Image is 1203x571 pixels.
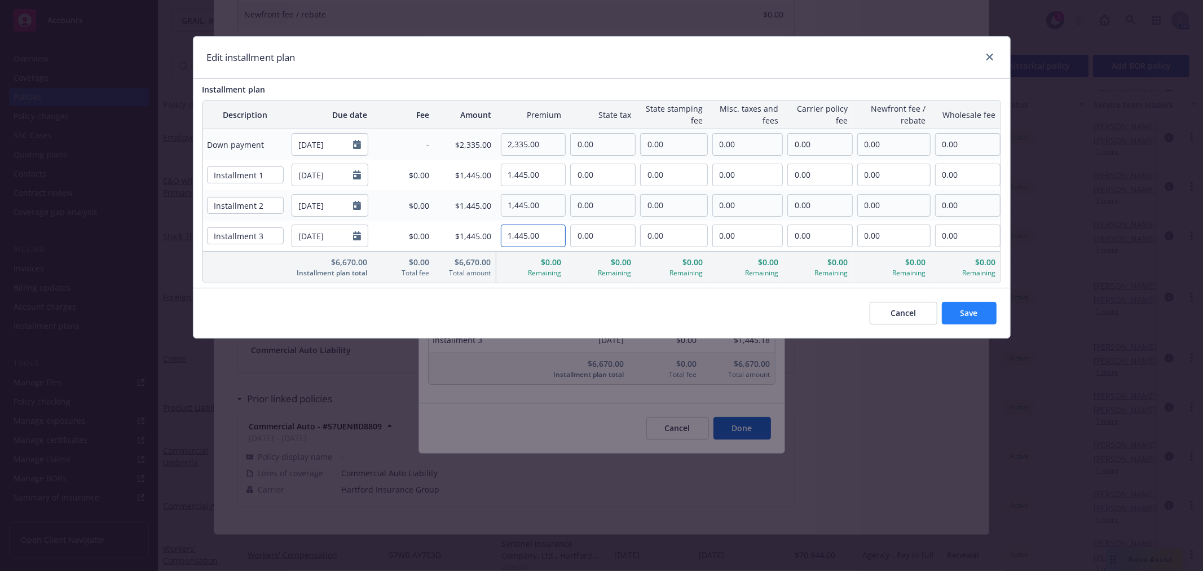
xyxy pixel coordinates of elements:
[641,134,707,155] input: 0.00
[712,268,778,278] span: Remaining
[292,268,368,278] span: Installment plan total
[570,109,631,121] span: State tax
[641,164,707,186] input: 0.00
[377,268,430,278] span: Total fee
[501,164,566,186] input: 0.00
[640,256,703,268] span: $0.00
[570,268,631,278] span: Remaining
[377,200,430,212] span: $0.00
[439,109,492,121] span: Amount
[439,200,492,212] span: $1,445.00
[788,134,852,155] input: 0.00
[501,256,562,268] span: $0.00
[377,256,430,268] span: $0.00
[501,225,566,247] input: 0.00
[571,164,635,186] input: 0.00
[439,256,491,268] span: $6,670.00
[377,139,430,151] span: -
[713,195,782,216] input: 0.00
[353,140,361,149] svg: Calendar
[353,231,361,240] svg: Calendar
[713,164,782,186] input: 0.00
[208,109,283,121] span: Description
[501,109,562,121] span: Premium
[208,139,283,151] span: Down payment
[439,139,492,151] span: $2,335.00
[292,256,368,268] span: $6,670.00
[641,195,707,216] input: 0.00
[712,256,778,268] span: $0.00
[439,268,491,278] span: Total amount
[292,109,368,121] span: Due date
[353,201,361,210] svg: Calendar
[202,84,266,95] span: Installment plan
[788,164,852,186] input: 0.00
[292,225,353,247] input: MM/DD/YYYY
[501,268,562,278] span: Remaining
[712,103,778,126] span: Misc. taxes and fees
[640,103,703,126] span: State stamping fee
[439,230,492,242] span: $1,445.00
[292,195,353,216] input: MM/DD/YYYY
[788,225,852,247] input: 0.00
[787,256,848,268] span: $0.00
[713,225,782,247] input: 0.00
[501,195,566,216] input: 0.00
[377,230,430,242] span: $0.00
[292,134,353,155] input: MM/DD/YYYY
[570,256,631,268] span: $0.00
[713,134,782,155] input: 0.00
[641,225,707,247] input: 0.00
[571,134,635,155] input: 0.00
[377,109,430,121] span: Fee
[787,268,848,278] span: Remaining
[571,195,635,216] input: 0.00
[439,169,492,181] span: $1,445.00
[788,195,852,216] input: 0.00
[640,268,703,278] span: Remaining
[292,164,353,186] input: MM/DD/YYYY
[377,169,430,181] span: $0.00
[207,50,296,65] h1: Edit installment plan
[501,134,566,155] input: 0.00
[571,225,635,247] input: 0.00
[787,103,848,126] span: Carrier policy fee
[353,170,361,179] svg: Calendar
